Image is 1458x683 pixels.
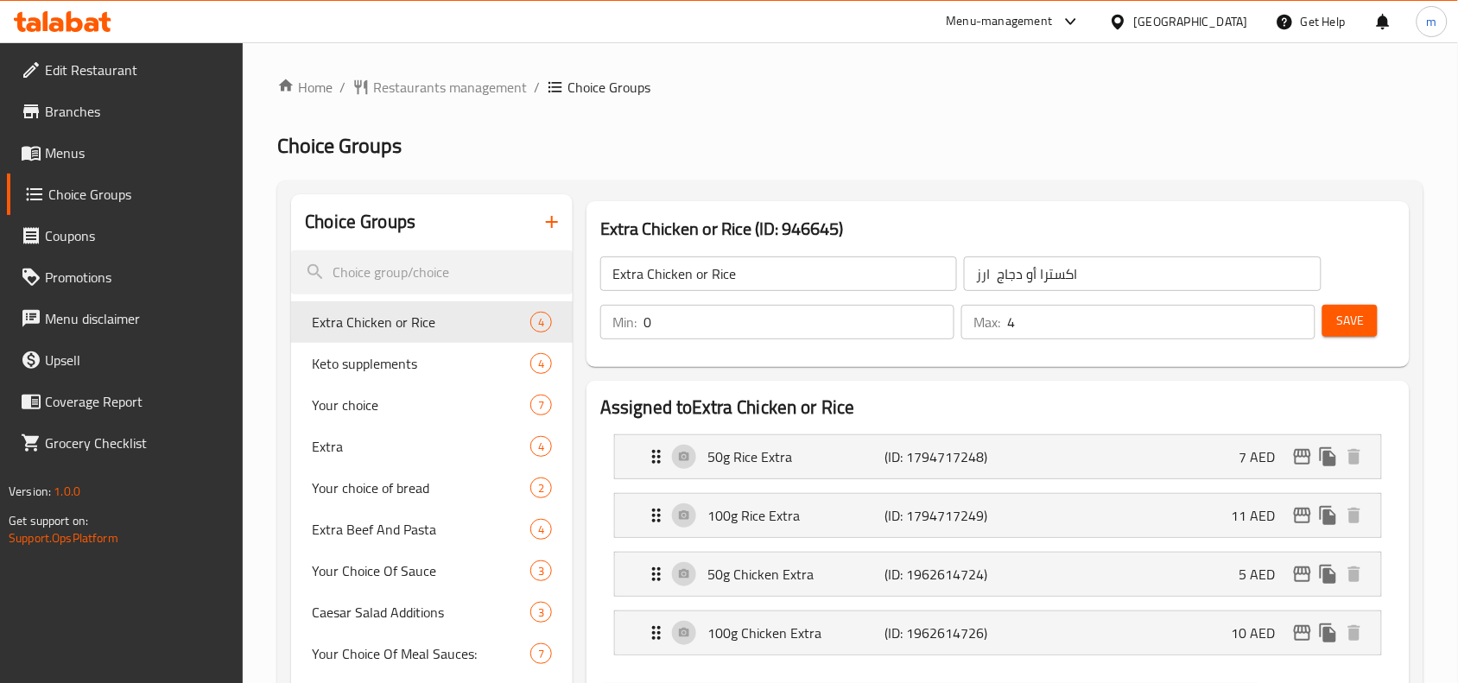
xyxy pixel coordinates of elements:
div: Expand [615,494,1381,537]
span: 1.0.0 [54,480,80,503]
p: 100g Rice Extra [707,505,884,526]
span: Get support on: [9,509,88,532]
div: Choices [530,353,552,374]
span: Menus [45,142,230,163]
p: (ID: 1962614724) [884,564,1003,585]
button: edit [1290,561,1315,587]
div: Choices [530,436,552,457]
a: Grocery Checklist [7,422,244,464]
button: duplicate [1315,444,1341,470]
a: Restaurants management [352,77,527,98]
span: Coupons [45,225,230,246]
input: search [291,250,573,294]
span: Your Choice Of Meal Sauces: [312,643,530,664]
button: delete [1341,561,1367,587]
span: Grocery Checklist [45,433,230,453]
span: Your Choice Of Sauce [312,560,530,581]
button: edit [1290,620,1315,646]
button: edit [1290,503,1315,528]
span: Edit Restaurant [45,60,230,80]
div: Choices [530,519,552,540]
span: Restaurants management [373,77,527,98]
div: Extra Chicken or Rice4 [291,301,573,343]
a: Coverage Report [7,381,244,422]
a: Edit Restaurant [7,49,244,91]
p: Max: [973,312,1000,332]
li: Expand [600,545,1396,604]
div: [GEOGRAPHIC_DATA] [1134,12,1248,31]
span: Extra [312,436,530,457]
a: Branches [7,91,244,132]
span: m [1427,12,1437,31]
li: / [534,77,540,98]
div: Choices [530,312,552,332]
p: 7 AED [1239,446,1290,467]
p: 50g Chicken Extra [707,564,884,585]
div: Choices [530,602,552,623]
h3: Extra Chicken or Rice (ID: 946645) [600,215,1396,243]
div: Your Choice Of Sauce3 [291,550,573,591]
button: delete [1341,620,1367,646]
a: Upsell [7,339,244,381]
div: Caesar Salad Additions3 [291,591,573,633]
span: Extra Chicken or Rice [312,312,530,332]
li: Expand [600,427,1396,486]
div: Extra Beef And Pasta4 [291,509,573,550]
div: Your Choice Of Meal Sauces:7 [291,633,573,674]
button: edit [1290,444,1315,470]
button: delete [1341,444,1367,470]
span: Your choice [312,395,530,415]
div: Choices [530,477,552,498]
span: Choice Groups [48,184,230,205]
div: Choices [530,560,552,581]
span: Coverage Report [45,391,230,412]
div: Expand [615,435,1381,478]
a: Promotions [7,256,244,298]
button: Save [1322,305,1378,337]
span: Choice Groups [277,126,402,165]
span: Promotions [45,267,230,288]
span: 4 [531,356,551,372]
a: Coupons [7,215,244,256]
a: Home [277,77,333,98]
button: duplicate [1315,620,1341,646]
button: delete [1341,503,1367,528]
button: duplicate [1315,503,1341,528]
li: Expand [600,604,1396,662]
div: Choices [530,395,552,415]
span: Menu disclaimer [45,308,230,329]
p: 5 AED [1239,564,1290,585]
span: Version: [9,480,51,503]
div: Extra4 [291,426,573,467]
span: 3 [531,604,551,621]
span: Branches [45,101,230,122]
nav: breadcrumb [277,77,1423,98]
a: Choice Groups [7,174,244,215]
div: Your choice7 [291,384,573,426]
span: 7 [531,397,551,414]
div: Your choice of bread2 [291,467,573,509]
div: Expand [615,611,1381,655]
h2: Choice Groups [305,209,415,235]
span: Your choice of bread [312,477,530,498]
span: 4 [531,314,551,331]
div: Menu-management [947,11,1053,32]
span: 2 [531,480,551,496]
a: Menu disclaimer [7,298,244,339]
a: Menus [7,132,244,174]
p: 11 AED [1232,505,1290,526]
span: Save [1336,310,1364,332]
h2: Assigned to Extra Chicken or Rice [600,395,1396,421]
p: 100g Chicken Extra [707,623,884,643]
button: duplicate [1315,561,1341,587]
li: / [339,77,345,98]
a: Support.OpsPlatform [9,527,118,549]
div: Expand [615,553,1381,596]
p: (ID: 1794717248) [884,446,1003,467]
p: Min: [612,312,637,332]
span: 3 [531,563,551,579]
span: Choice Groups [567,77,650,98]
p: (ID: 1962614726) [884,623,1003,643]
p: 10 AED [1232,623,1290,643]
span: 4 [531,439,551,455]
